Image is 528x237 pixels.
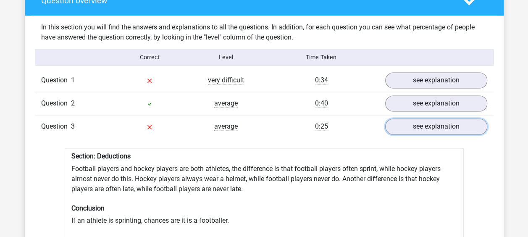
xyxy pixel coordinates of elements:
div: Time Taken [264,53,378,62]
div: Correct [111,53,188,62]
span: 0:40 [315,99,328,108]
span: 0:34 [315,76,328,84]
a: see explanation [385,95,487,111]
span: 0:25 [315,122,328,131]
a: see explanation [385,118,487,134]
span: very difficult [208,76,244,84]
span: 2 [71,99,75,107]
span: 3 [71,122,75,130]
span: average [214,122,238,131]
div: Level [188,53,264,62]
span: average [214,99,238,108]
h6: Section: Deductions [71,152,457,160]
span: Question [41,75,71,85]
span: Question [41,121,71,132]
a: see explanation [385,72,487,88]
span: Question [41,98,71,108]
span: 1 [71,76,75,84]
h6: Conclusion [71,204,457,212]
div: In this section you will find the answers and explanations to all the questions. In addition, for... [35,22,494,42]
